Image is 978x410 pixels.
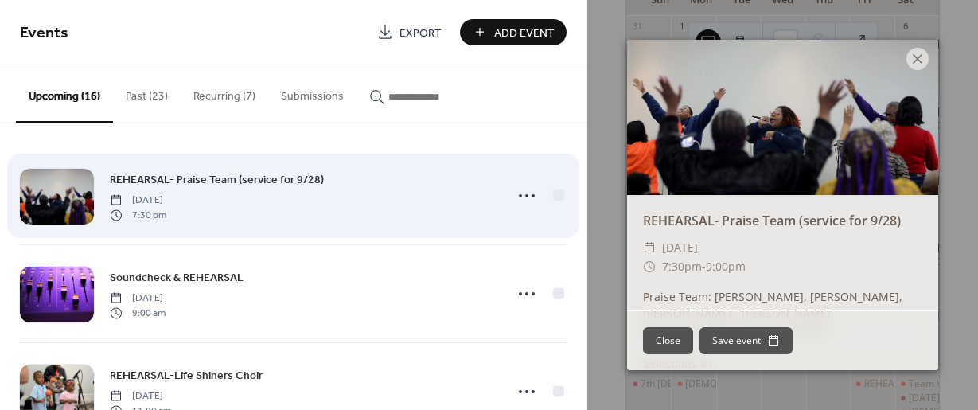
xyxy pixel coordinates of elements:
[643,327,693,354] button: Close
[110,389,171,404] span: [DATE]
[460,19,567,45] button: Add Event
[699,327,793,354] button: Save event
[110,291,166,306] span: [DATE]
[643,238,656,257] div: ​
[110,193,166,208] span: [DATE]
[110,270,244,287] span: Soundcheck & REHEARSAL
[706,259,746,274] span: 9:00pm
[110,368,263,385] span: REHEARSAL-Life Shiners Choir
[110,170,324,189] a: REHEARSAL- Praise Team (service for 9/28)
[110,208,166,222] span: 7:30 pm
[494,25,555,41] span: Add Event
[110,268,244,287] a: Soundcheck & REHEARSAL
[110,306,166,320] span: 9:00 am
[399,25,442,41] span: Export
[16,64,113,123] button: Upcoming (16)
[110,366,263,385] a: REHEARSAL-Life Shiners Choir
[702,259,706,274] span: -
[365,19,454,45] a: Export
[110,172,324,189] span: REHEARSAL- Praise Team (service for 9/28)
[643,257,656,276] div: ​
[268,64,357,121] button: Submissions
[662,238,698,257] span: [DATE]
[662,259,702,274] span: 7:30pm
[113,64,181,121] button: Past (23)
[627,211,938,230] div: REHEARSAL- Praise Team (service for 9/28)
[181,64,268,121] button: Recurring (7)
[20,18,68,49] span: Events
[627,288,938,405] div: Praise Team: [PERSON_NAME], [PERSON_NAME], [PERSON_NAME] , [PERSON_NAME], [PERSON_NAME], [PERSON_...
